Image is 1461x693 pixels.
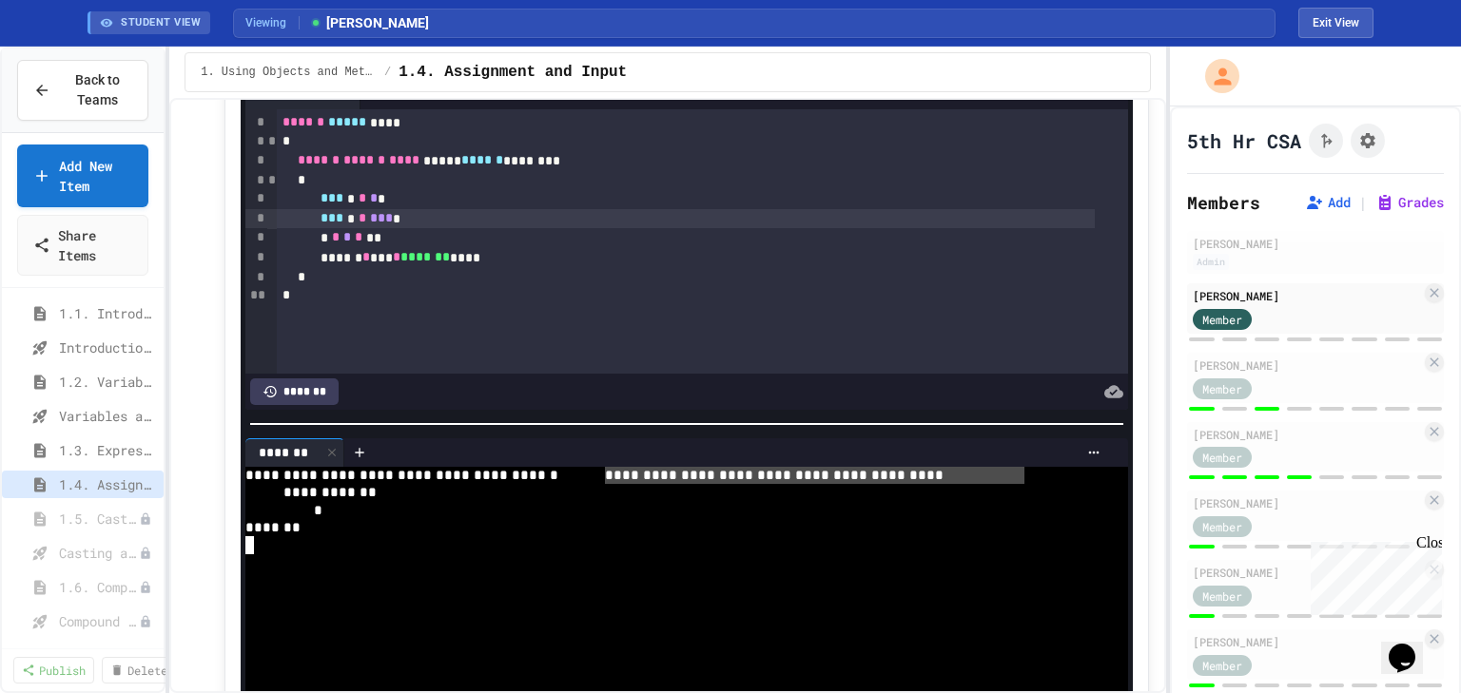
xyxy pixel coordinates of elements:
div: [PERSON_NAME] [1193,356,1421,374]
span: Back to Teams [62,70,132,110]
div: [PERSON_NAME] [1193,564,1421,581]
div: [PERSON_NAME] [1193,426,1421,443]
iframe: chat widget [1303,534,1442,615]
div: [PERSON_NAME] [1193,494,1421,511]
span: 1.6. Compound Assignment Operators [59,577,139,597]
div: Unpublished [139,547,152,560]
span: Viewing [245,14,300,31]
span: 1.5. Casting and Ranges of Values [59,509,139,529]
span: STUDENT VIEW [121,15,201,31]
div: Admin [1193,254,1229,270]
a: Publish [13,657,94,683]
div: [PERSON_NAME] [1193,235,1438,252]
h2: Members [1187,189,1260,216]
div: Unpublished [139,615,152,628]
span: Member [1202,311,1242,328]
div: Unpublished [139,512,152,526]
div: Chat with us now!Close [8,8,131,121]
span: | [1358,191,1368,214]
span: Member [1202,518,1242,535]
h1: 5th Hr CSA [1187,127,1301,154]
span: Member [1202,587,1242,605]
iframe: chat widget [1381,617,1442,674]
a: Delete [102,657,176,683]
span: / [384,65,391,80]
span: 1.1. Introduction to Algorithms, Programming, and Compilers [59,303,156,323]
div: [PERSON_NAME] [1193,633,1421,650]
button: Assignment Settings [1351,124,1385,158]
span: Casting and Ranges of variables - Quiz [59,543,139,563]
span: Member [1202,449,1242,466]
span: 1.4. Assignment and Input [399,61,627,84]
span: 1. Using Objects and Methods [201,65,377,80]
button: Exit student view [1298,8,1373,38]
button: Add [1305,193,1351,212]
div: My Account [1185,54,1244,98]
div: Unpublished [139,581,152,594]
span: [PERSON_NAME] [309,13,429,33]
span: 1.3. Expressions and Output [New] [59,440,156,460]
span: Variables and Data Types - Quiz [59,406,156,426]
div: [PERSON_NAME] [1193,287,1421,304]
a: Add New Item [17,144,148,207]
span: 1.2. Variables and Data Types [59,372,156,392]
a: Share Items [17,215,148,276]
span: 1.4. Assignment and Input [59,474,156,494]
button: Grades [1375,193,1444,212]
button: Back to Teams [17,60,148,121]
button: Click to see fork details [1309,124,1343,158]
span: Member [1202,380,1242,397]
span: Compound assignment operators - Quiz [59,611,139,631]
span: Member [1202,657,1242,674]
span: Introduction to Algorithms, Programming, and Compilers [59,337,156,357]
